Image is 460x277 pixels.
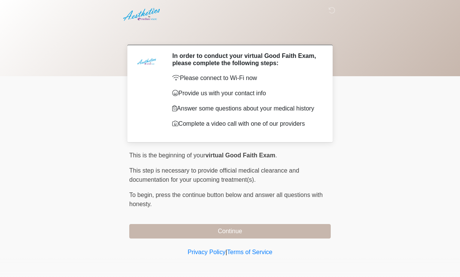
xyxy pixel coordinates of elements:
a: Privacy Policy [188,249,226,255]
a: Terms of Service [227,249,272,255]
a: | [225,249,227,255]
h1: ‎ ‎ ‎ [124,27,336,42]
span: This is the beginning of your [129,152,205,159]
p: Complete a video call with one of our providers [172,119,319,128]
img: Agent Avatar [135,52,158,75]
span: This step is necessary to provide official medical clearance and documentation for your upcoming ... [129,167,299,183]
p: Please connect to Wi-Fi now [172,74,319,83]
h2: In order to conduct your virtual Good Faith Exam, please complete the following steps: [172,52,319,67]
span: press the continue button below and answer all questions with honesty. [129,192,323,207]
button: Continue [129,224,331,239]
strong: virtual Good Faith Exam [205,152,275,159]
p: Provide us with your contact info [172,89,319,98]
img: Aesthetics by Emediate Cure Logo [122,6,163,23]
span: . [275,152,277,159]
p: Answer some questions about your medical history [172,104,319,113]
span: To begin, [129,192,155,198]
